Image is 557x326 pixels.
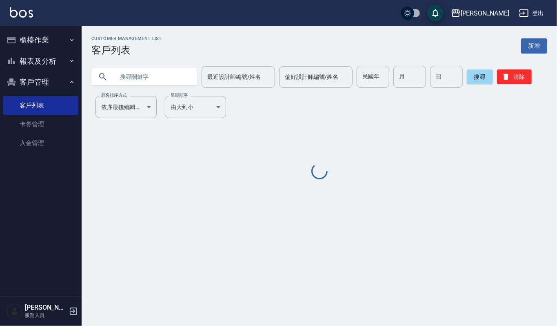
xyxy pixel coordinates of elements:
[427,5,444,21] button: save
[516,6,547,21] button: 登出
[114,66,191,88] input: 搜尋關鍵字
[91,45,162,56] h3: 客戶列表
[95,96,157,118] div: 依序最後編輯時間
[3,96,78,115] a: 客戶列表
[3,134,78,152] a: 入金管理
[461,8,509,18] div: [PERSON_NAME]
[497,69,532,84] button: 清除
[3,51,78,72] button: 報表及分析
[91,36,162,41] h2: Customer Management List
[448,5,513,22] button: [PERSON_NAME]
[25,312,67,319] p: 服務人員
[3,115,78,134] a: 卡券管理
[101,92,127,98] label: 顧客排序方式
[467,69,493,84] button: 搜尋
[3,71,78,93] button: 客戶管理
[165,96,226,118] div: 由大到小
[171,92,188,98] label: 呈現順序
[10,7,33,18] img: Logo
[7,303,23,319] img: Person
[3,29,78,51] button: 櫃檯作業
[521,38,547,54] a: 新增
[25,304,67,312] h5: [PERSON_NAME]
